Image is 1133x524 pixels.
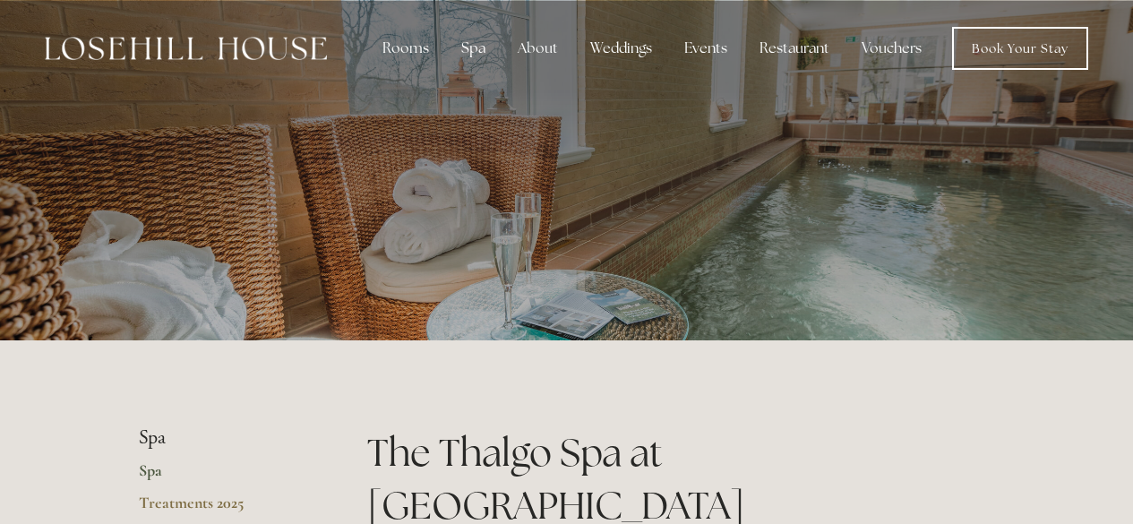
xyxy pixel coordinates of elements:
li: Spa [139,426,310,450]
div: Restaurant [745,30,844,66]
div: Spa [447,30,500,66]
div: Weddings [576,30,666,66]
div: About [503,30,572,66]
a: Book Your Stay [952,27,1088,70]
a: Spa [139,460,310,493]
div: Events [670,30,742,66]
img: Losehill House [45,37,327,60]
a: Vouchers [847,30,936,66]
div: Rooms [368,30,443,66]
